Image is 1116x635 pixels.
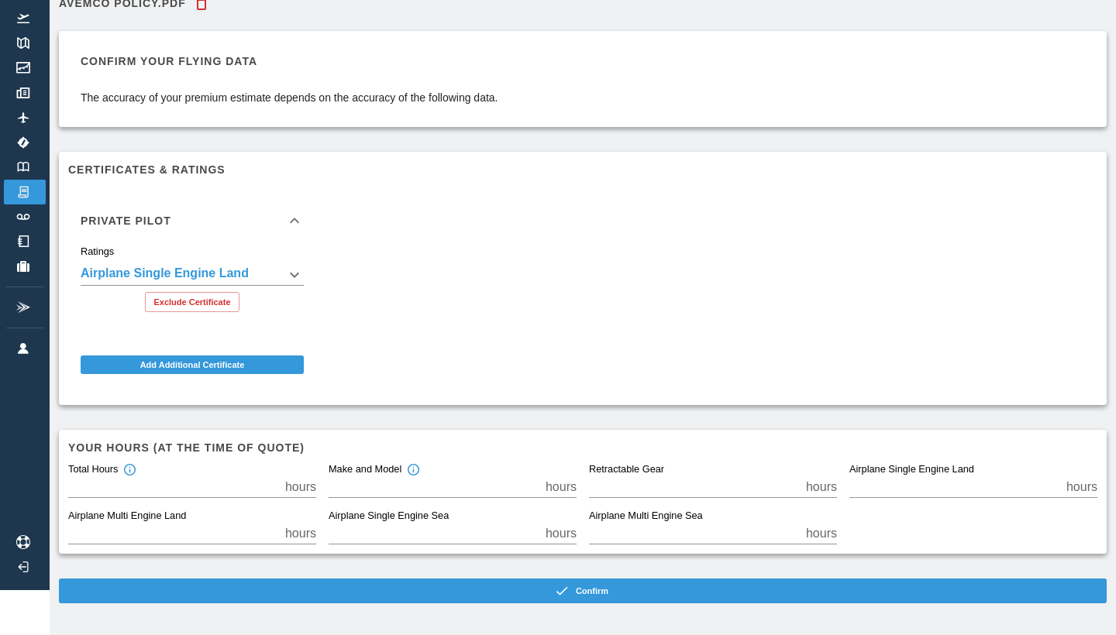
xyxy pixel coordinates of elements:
button: Confirm [59,578,1107,603]
h6: Confirm your flying data [81,53,498,70]
label: Airplane Single Engine Sea [329,510,449,523]
svg: Total hours in fixed-wing aircraft [122,463,136,477]
h6: Your hours (at the time of quote) [68,439,1097,456]
p: hours [1066,478,1097,496]
label: Airplane Multi Engine Sea [589,510,703,523]
h6: Certificates & Ratings [68,161,1097,178]
label: Ratings [81,245,114,259]
p: hours [806,524,837,543]
div: Make and Model [329,463,420,477]
label: Retractable Gear [589,463,664,477]
p: hours [546,524,577,543]
div: Private Pilot [68,245,316,324]
p: hours [546,478,577,496]
p: The accuracy of your premium estimate depends on the accuracy of the following data. [81,90,498,105]
button: Add Additional Certificate [81,355,304,374]
p: hours [285,524,316,543]
button: Exclude Certificate [145,292,239,312]
label: Airplane Multi Engine Land [68,510,186,523]
svg: Total hours in the make and model of the insured aircraft [406,463,420,477]
div: Airplane Single Engine Land [81,264,304,286]
p: hours [285,478,316,496]
label: Airplane Single Engine Land [849,463,974,477]
div: Private Pilot [68,196,316,245]
h6: Private Pilot [81,215,171,226]
p: hours [806,478,837,496]
div: Total Hours [68,463,136,477]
